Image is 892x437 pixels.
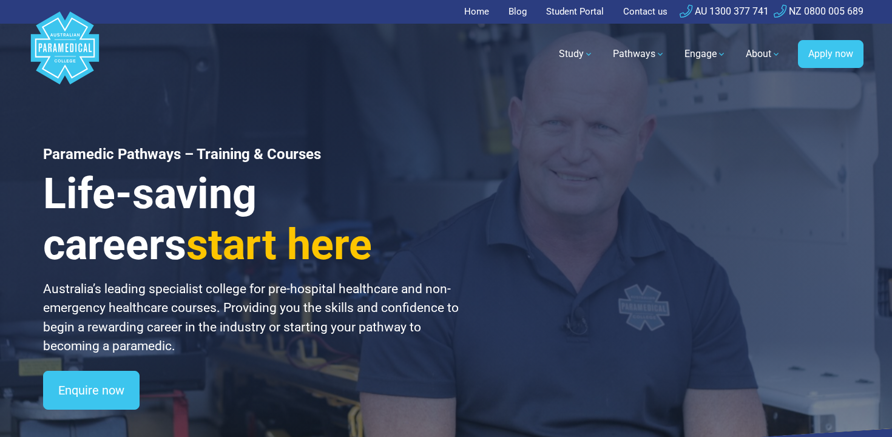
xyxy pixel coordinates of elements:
[29,24,101,85] a: Australian Paramedical College
[798,40,863,68] a: Apply now
[186,220,372,269] span: start here
[677,37,734,71] a: Engage
[43,168,461,270] h3: Life-saving careers
[774,5,863,17] a: NZ 0800 005 689
[43,146,461,163] h1: Paramedic Pathways – Training & Courses
[738,37,788,71] a: About
[680,5,769,17] a: AU 1300 377 741
[552,37,601,71] a: Study
[606,37,672,71] a: Pathways
[43,371,140,410] a: Enquire now
[43,280,461,356] p: Australia’s leading specialist college for pre-hospital healthcare and non-emergency healthcare c...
